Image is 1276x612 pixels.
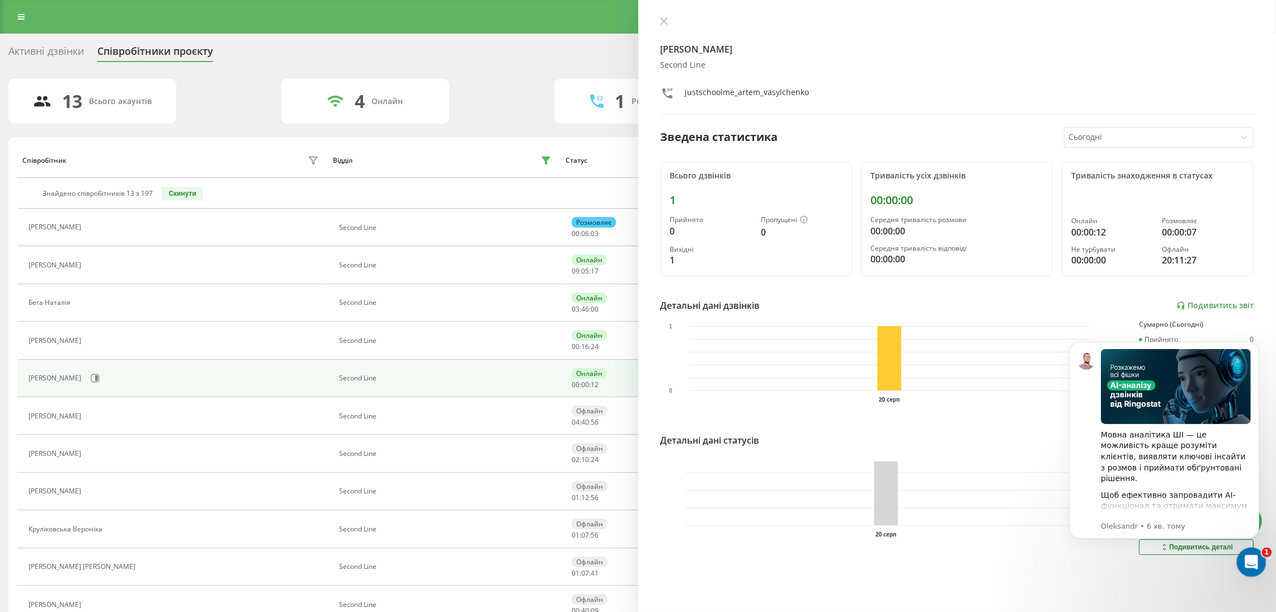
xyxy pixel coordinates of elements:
[22,98,201,136] p: Чим вам допомогти?
[572,342,580,351] span: 00
[870,244,1043,252] div: Середня тривалість відповіді
[339,563,554,571] div: Second Line
[192,18,213,38] div: Закрити
[1162,253,1244,267] div: 20:11:27
[29,450,84,458] div: [PERSON_NAME]
[591,530,599,540] span: 56
[581,568,589,578] span: 07
[685,87,809,103] div: justschoolme_artem_vasylchenko
[63,91,83,112] div: 13
[141,18,163,40] img: Profile image for Artur
[591,229,599,238] span: 03
[43,190,153,197] div: Знайдено співробітників 13 з 197
[591,417,599,427] span: 56
[333,157,352,164] div: Відділ
[74,349,149,394] button: Повідомлення
[572,230,599,238] div: : :
[572,519,608,529] div: Офлайн
[16,263,208,284] div: AI. Загальна інформація та вартість
[670,246,752,253] div: Вихідні
[339,525,554,533] div: Second Line
[572,494,599,502] div: : :
[29,261,84,269] div: [PERSON_NAME]
[670,224,752,238] div: 0
[16,230,208,263] div: API Ringostat. API-запит з'єднання 2х номерів
[1162,217,1244,225] div: Розмовляє
[566,157,587,164] div: Статус
[8,45,84,63] div: Активні дзвінки
[572,266,580,276] span: 09
[1262,548,1272,558] span: 1
[339,299,554,307] div: Second Line
[29,525,105,533] div: Круліковська Вероніка
[23,288,187,300] div: Інтеграція з KeyCRM
[581,229,589,238] span: 06
[1162,246,1244,253] div: Офлайн
[572,229,580,238] span: 00
[23,235,187,258] div: API Ringostat. API-запит з'єднання 2х номерів
[18,377,55,385] span: Головна
[879,397,900,403] text: 20 серп
[632,97,686,106] div: Розмовляють
[591,380,599,389] span: 12
[572,531,599,539] div: : :
[572,455,580,464] span: 02
[670,253,752,267] div: 1
[90,97,152,106] div: Всього акаунтів
[572,406,608,416] div: Офлайн
[761,216,842,225] div: Пропущені
[29,601,84,609] div: [PERSON_NAME]
[339,374,554,382] div: Second Line
[581,530,589,540] span: 07
[16,304,208,337] div: Огляд функціоналу програми Ringostat Smart Phone
[572,557,608,567] div: Офлайн
[1071,217,1153,225] div: Онлайн
[591,304,599,314] span: 00
[23,160,187,172] div: Напишіть нам повідомлення
[870,171,1043,181] div: Тривалість усіх дзвінків
[572,330,607,341] div: Онлайн
[572,481,608,492] div: Офлайн
[11,150,213,193] div: Напишіть нам повідомленняМи будемо на зв’язку завтра
[669,388,672,394] text: 0
[339,412,554,420] div: Second Line
[120,18,142,40] img: Profile image for Daniil
[581,266,589,276] span: 05
[581,455,589,464] span: 10
[166,377,206,385] span: Допомога
[572,293,607,303] div: Онлайн
[162,187,203,200] button: Скинути
[23,209,98,221] span: Пошук в статтях
[572,594,608,605] div: Офлайн
[661,60,1254,70] div: Second Line
[16,204,208,226] button: Пошук в статтях
[870,216,1043,224] div: Середня тривалість розмови
[572,381,599,389] div: : :
[572,380,580,389] span: 00
[29,487,84,495] div: [PERSON_NAME]
[591,493,599,502] span: 56
[339,224,554,232] div: Second Line
[591,342,599,351] span: 24
[339,450,554,458] div: Second Line
[870,252,1043,266] div: 00:00:00
[661,129,778,145] div: Зведена статистика
[1139,321,1254,328] div: Сумарно (Сьогодні)
[670,171,843,181] div: Всього дзвінків
[29,337,84,345] div: [PERSON_NAME]
[339,487,554,495] div: Second Line
[1176,301,1254,310] a: Подивитись звіт
[572,417,580,427] span: 04
[591,568,599,578] span: 41
[581,380,589,389] span: 00
[661,299,760,312] div: Детальні дані дзвінків
[572,255,607,265] div: Онлайн
[149,349,224,394] button: Допомога
[16,284,208,304] div: Інтеграція з KeyCRM
[29,299,73,307] div: Бега Наталія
